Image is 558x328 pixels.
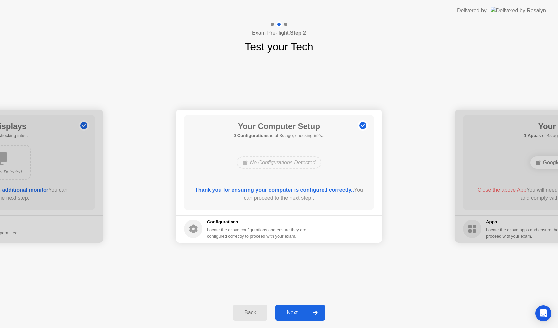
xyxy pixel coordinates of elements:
[290,30,306,36] b: Step 2
[457,7,487,15] div: Delivered by
[195,187,354,193] b: Thank you for ensuring your computer is configured correctly..
[207,227,308,239] div: Locate the above configurations and ensure they are configured correctly to proceed with your exam.
[237,156,322,169] div: No Configurations Detected
[535,305,551,321] div: Open Intercom Messenger
[245,39,313,55] h1: Test your Tech
[233,305,267,321] button: Back
[275,305,325,321] button: Next
[235,310,265,316] div: Back
[277,310,307,316] div: Next
[207,219,308,225] h5: Configurations
[491,7,546,14] img: Delivered by Rosalyn
[234,120,325,132] h1: Your Computer Setup
[194,186,365,202] div: You can proceed to the next step..
[234,132,325,139] h5: as of 3s ago, checking in2s..
[252,29,306,37] h4: Exam Pre-flight:
[234,133,269,138] b: 0 Configurations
